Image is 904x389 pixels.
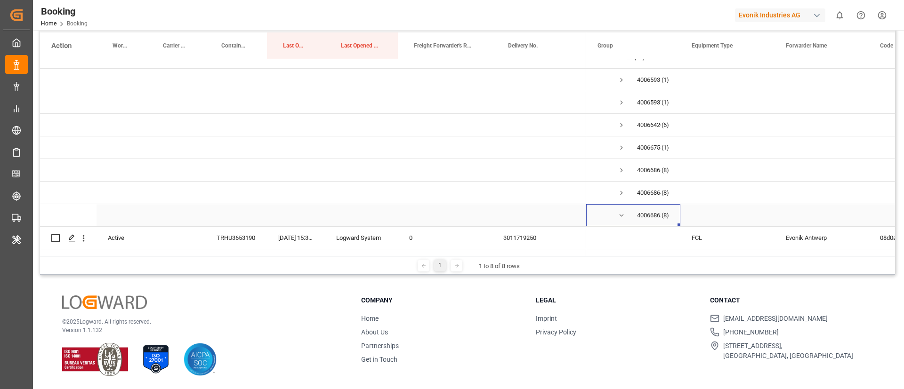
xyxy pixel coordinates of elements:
[139,343,172,376] img: ISO 27001 Certification
[361,356,397,363] a: Get in Touch
[40,204,586,227] div: Press SPACE to select this row.
[786,42,827,49] span: Forwarder Name
[850,5,872,26] button: Help Center
[267,249,325,271] div: [DATE] 15:38:01
[184,343,217,376] img: AICPA SOC
[597,42,613,49] span: Group
[398,249,492,271] div: 0
[41,20,56,27] a: Home
[479,262,520,271] div: 1 to 8 of 8 rows
[40,182,586,204] div: Press SPACE to select this row.
[735,6,829,24] button: Evonik Industries AG
[97,227,147,249] div: Active
[97,249,147,271] div: Active
[637,182,661,204] div: 4006686410
[637,205,661,226] div: 4006686839
[62,318,338,326] p: © 2025 Logward. All rights reserved.
[637,159,661,181] div: 4006686409
[40,249,586,272] div: Press SPACE to select this row.
[325,249,398,271] div: Logward System
[325,227,398,249] div: Logward System
[829,5,850,26] button: show 0 new notifications
[680,249,775,271] div: FCL
[775,227,869,249] div: Evonik Antwerp
[40,159,586,182] div: Press SPACE to select this row.
[880,42,893,49] span: Code
[662,137,669,159] span: (1)
[723,314,828,324] span: [EMAIL_ADDRESS][DOMAIN_NAME]
[40,114,586,136] div: Press SPACE to select this row.
[62,326,338,334] p: Version 1.1.132
[536,295,699,305] h3: Legal
[40,227,586,249] div: Press SPACE to select this row.
[536,328,576,336] a: Privacy Policy
[492,249,586,271] div: 3011719251
[414,42,472,49] span: Freight Forwarder's Reference No.
[662,69,669,91] span: (1)
[723,327,779,337] span: [PHONE_NUMBER]
[637,114,661,136] div: 4006642066
[163,42,186,49] span: Carrier Booking No.
[637,92,661,113] div: 4006593742
[361,342,399,349] a: Partnerships
[40,91,586,114] div: Press SPACE to select this row.
[710,295,873,305] h3: Contact
[492,227,586,249] div: 3011719250
[662,92,669,113] span: (1)
[221,42,247,49] span: Container No.
[662,114,669,136] span: (6)
[361,328,388,336] a: About Us
[775,249,869,271] div: Evonik Antwerp
[205,249,267,271] div: GCXU2208383
[341,42,378,49] span: Last Opened By
[723,341,853,361] span: [STREET_ADDRESS], [GEOGRAPHIC_DATA], [GEOGRAPHIC_DATA]
[40,136,586,159] div: Press SPACE to select this row.
[735,8,825,22] div: Evonik Industries AG
[536,315,557,322] a: Imprint
[62,343,128,376] img: ISO 9001 & ISO 14001 Certification
[361,295,524,305] h3: Company
[62,295,147,309] img: Logward Logo
[41,4,88,18] div: Booking
[508,42,538,49] span: Delivery No.
[113,42,127,49] span: Work Status
[662,159,669,181] span: (8)
[361,315,379,322] a: Home
[692,42,733,49] span: Equipment Type
[283,42,305,49] span: Last Opened Date
[662,182,669,204] span: (8)
[434,260,446,271] div: 1
[637,137,661,159] div: 4006675837
[398,227,492,249] div: 0
[680,227,775,249] div: FCL
[267,227,325,249] div: [DATE] 15:38:01
[51,41,72,50] div: Action
[40,69,586,91] div: Press SPACE to select this row.
[662,205,669,226] span: (8)
[205,227,267,249] div: TRHU3653190
[637,69,661,91] div: 4006593592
